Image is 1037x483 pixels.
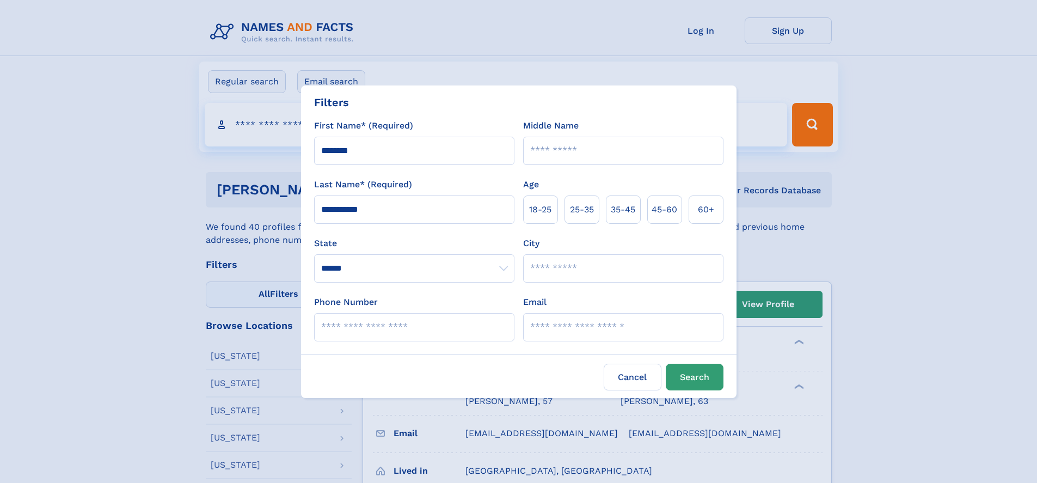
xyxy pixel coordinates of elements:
[314,237,514,250] label: State
[314,178,412,191] label: Last Name* (Required)
[523,119,579,132] label: Middle Name
[523,178,539,191] label: Age
[314,94,349,111] div: Filters
[604,364,661,390] label: Cancel
[570,203,594,216] span: 25‑35
[611,203,635,216] span: 35‑45
[652,203,677,216] span: 45‑60
[666,364,723,390] button: Search
[523,237,539,250] label: City
[523,296,547,309] label: Email
[698,203,714,216] span: 60+
[314,119,413,132] label: First Name* (Required)
[529,203,551,216] span: 18‑25
[314,296,378,309] label: Phone Number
